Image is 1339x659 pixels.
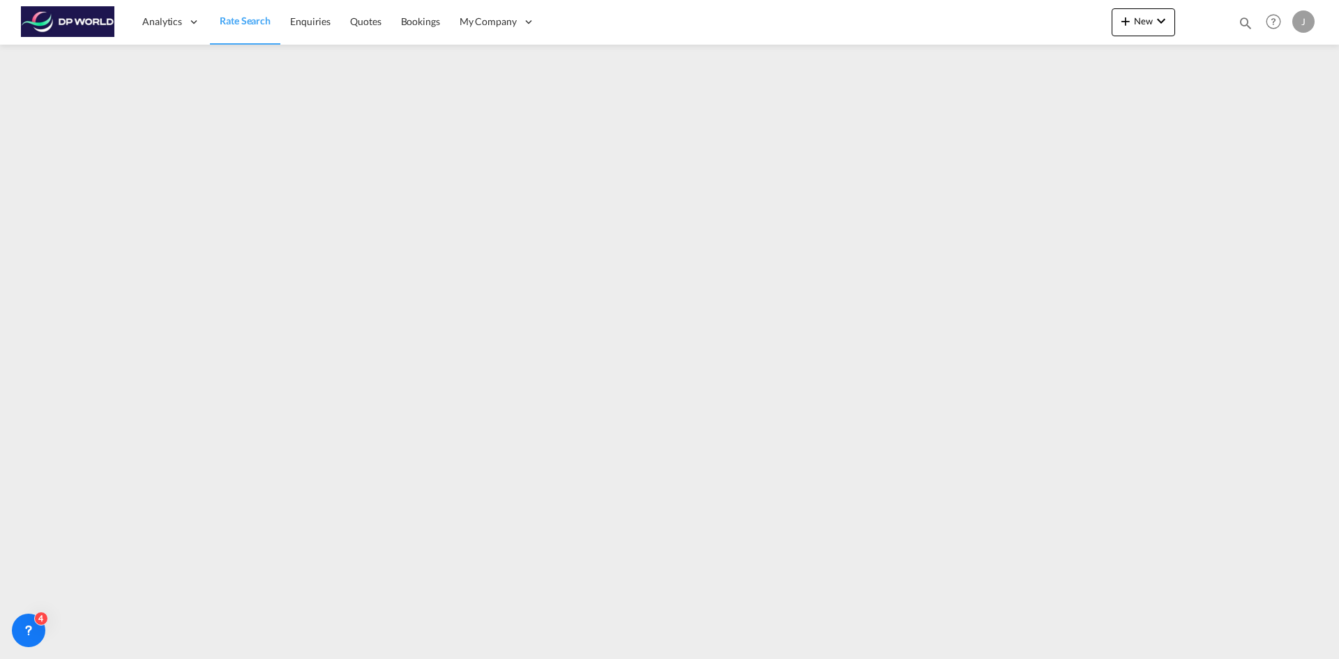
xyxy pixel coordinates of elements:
[290,15,331,27] span: Enquiries
[460,15,517,29] span: My Company
[1117,15,1170,26] span: New
[142,15,182,29] span: Analytics
[220,15,271,26] span: Rate Search
[1117,13,1134,29] md-icon: icon-plus 400-fg
[1292,10,1315,33] div: J
[1153,13,1170,29] md-icon: icon-chevron-down
[401,15,440,27] span: Bookings
[21,6,115,38] img: c08ca190194411f088ed0f3ba295208c.png
[1238,15,1253,31] md-icon: icon-magnify
[1262,10,1285,33] span: Help
[1238,15,1253,36] div: icon-magnify
[1262,10,1292,35] div: Help
[350,15,381,27] span: Quotes
[1112,8,1175,36] button: icon-plus 400-fgNewicon-chevron-down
